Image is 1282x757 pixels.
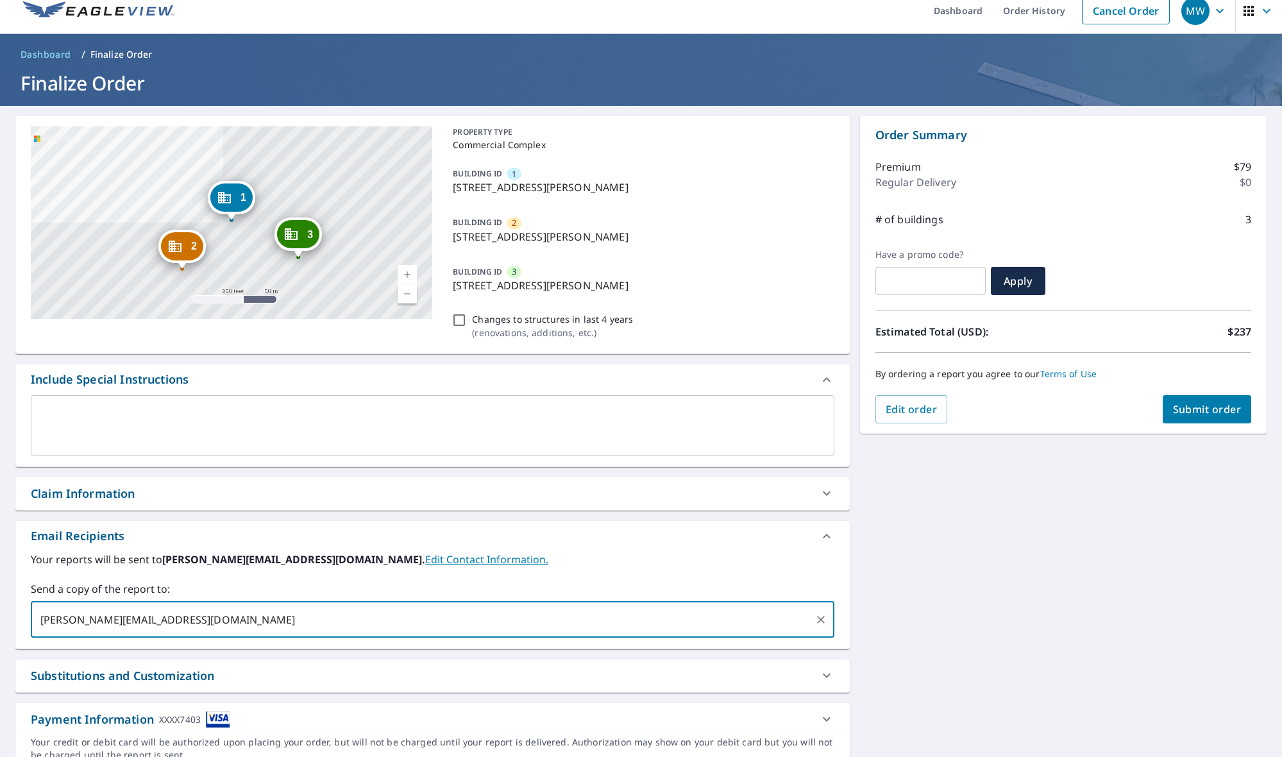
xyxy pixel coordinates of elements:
[21,48,71,61] span: Dashboard
[991,267,1045,295] button: Apply
[15,703,850,736] div: Payment InformationXXXX7403cardImage
[875,395,948,423] button: Edit order
[1227,324,1251,339] p: $237
[158,230,206,269] div: Dropped pin, building 2, Commercial property, 6545 Woodward St Amarillo, TX 79106
[15,659,850,692] div: Substitutions and Customization
[1245,212,1251,227] p: 3
[1173,402,1242,416] span: Submit order
[425,552,548,566] a: EditContactInfo
[307,230,313,239] span: 3
[453,180,829,195] p: [STREET_ADDRESS][PERSON_NAME]
[453,278,829,293] p: [STREET_ADDRESS][PERSON_NAME]
[90,48,153,61] p: Finalize Order
[512,217,516,229] span: 2
[1040,368,1097,380] a: Terms of Use
[274,217,322,257] div: Dropped pin, building 3, Commercial property, 6501 Woodward St Amarillo, TX 79106
[1001,274,1035,288] span: Apply
[206,711,230,728] img: cardImage
[15,521,850,552] div: Email Recipients
[812,611,830,629] button: Clear
[512,168,516,180] span: 1
[191,241,197,251] span: 2
[162,552,425,566] b: [PERSON_NAME][EMAIL_ADDRESS][DOMAIN_NAME].
[15,44,1267,65] nav: breadcrumb
[512,266,516,278] span: 3
[875,368,1251,380] p: By ordering a report you agree to our
[15,477,850,510] div: Claim Information
[31,485,135,502] div: Claim Information
[453,126,829,138] p: PROPERTY TYPE
[159,711,201,728] div: XXXX7403
[453,266,502,277] p: BUILDING ID
[453,138,829,151] p: Commercial Complex
[453,229,829,244] p: [STREET_ADDRESS][PERSON_NAME]
[31,581,834,597] label: Send a copy of the report to:
[31,667,215,685] div: Substitutions and Customization
[15,364,850,395] div: Include Special Instructions
[472,312,633,326] p: Changes to structures in last 4 years
[398,284,417,303] a: Current Level 17, Zoom Out
[875,249,986,260] label: Have a promo code?
[1234,159,1251,174] p: $79
[472,326,633,339] p: ( renovations, additions, etc. )
[15,44,76,65] a: Dashboard
[875,212,943,227] p: # of buildings
[875,159,921,174] p: Premium
[31,711,230,728] div: Payment Information
[23,1,174,21] img: EV Logo
[15,70,1267,96] h1: Finalize Order
[398,265,417,284] a: Current Level 17, Zoom In
[875,174,956,190] p: Regular Delivery
[31,371,189,388] div: Include Special Instructions
[886,402,938,416] span: Edit order
[453,168,502,179] p: BUILDING ID
[875,126,1251,144] p: Order Summary
[1163,395,1252,423] button: Submit order
[208,181,255,221] div: Dropped pin, building 1, Commercial property, 6501 Woodward St Amarillo, TX 79106
[31,527,124,545] div: Email Recipients
[31,552,834,567] label: Your reports will be sent to
[453,217,502,228] p: BUILDING ID
[1240,174,1251,190] p: $0
[875,324,1063,339] p: Estimated Total (USD):
[81,47,85,62] li: /
[240,192,246,202] span: 1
